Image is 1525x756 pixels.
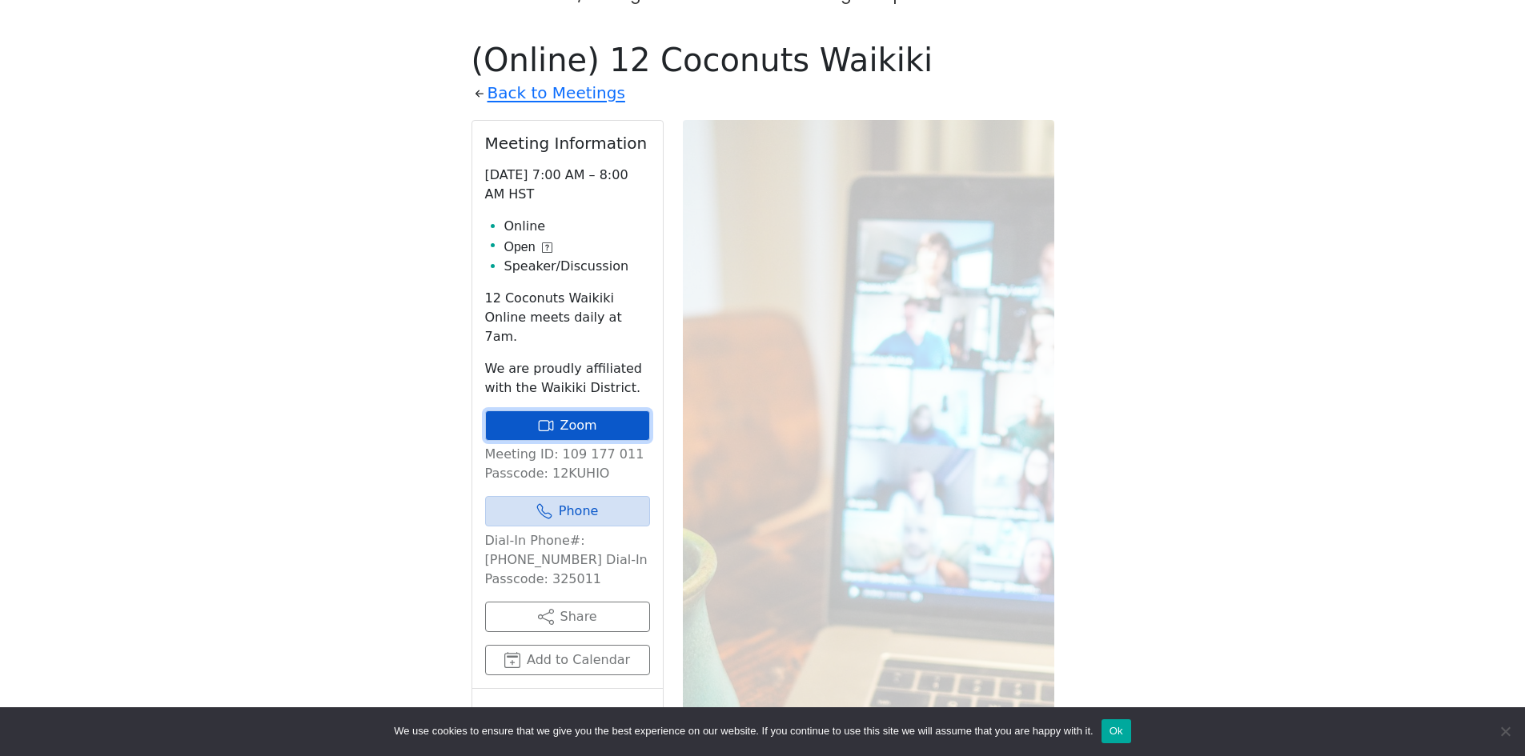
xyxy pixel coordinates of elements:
a: Back to Meetings [488,79,625,107]
li: Speaker/Discussion [504,257,650,276]
p: Dial-In Phone#: [PHONE_NUMBER] Dial-In Passcode: 325011 [485,531,650,589]
p: We are proudly affiliated with the Waikiki District. [485,359,650,398]
small: This listing is provided by: [485,702,650,748]
button: Share [485,602,650,632]
li: Online [504,217,650,236]
button: Add to Calendar [485,645,650,675]
a: Phone [485,496,650,526]
a: Zoom [485,410,650,441]
span: Open [504,238,536,257]
p: Meeting ID: 109 177 011 Passcode: 12KUHIO [485,445,650,483]
p: [DATE] 7:00 AM – 8:00 AM HST [485,166,650,204]
p: 12 Coconuts Waikiki Online meets daily at 7am. [485,289,650,346]
span: No [1497,723,1513,739]
span: We use cookies to ensure that we give you the best experience on our website. If you continue to ... [394,723,1093,739]
button: Open [504,238,552,257]
h1: (Online) 12 Coconuts Waikiki [472,41,1054,79]
h2: Meeting Information [485,134,650,153]
button: Ok [1102,719,1131,743]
